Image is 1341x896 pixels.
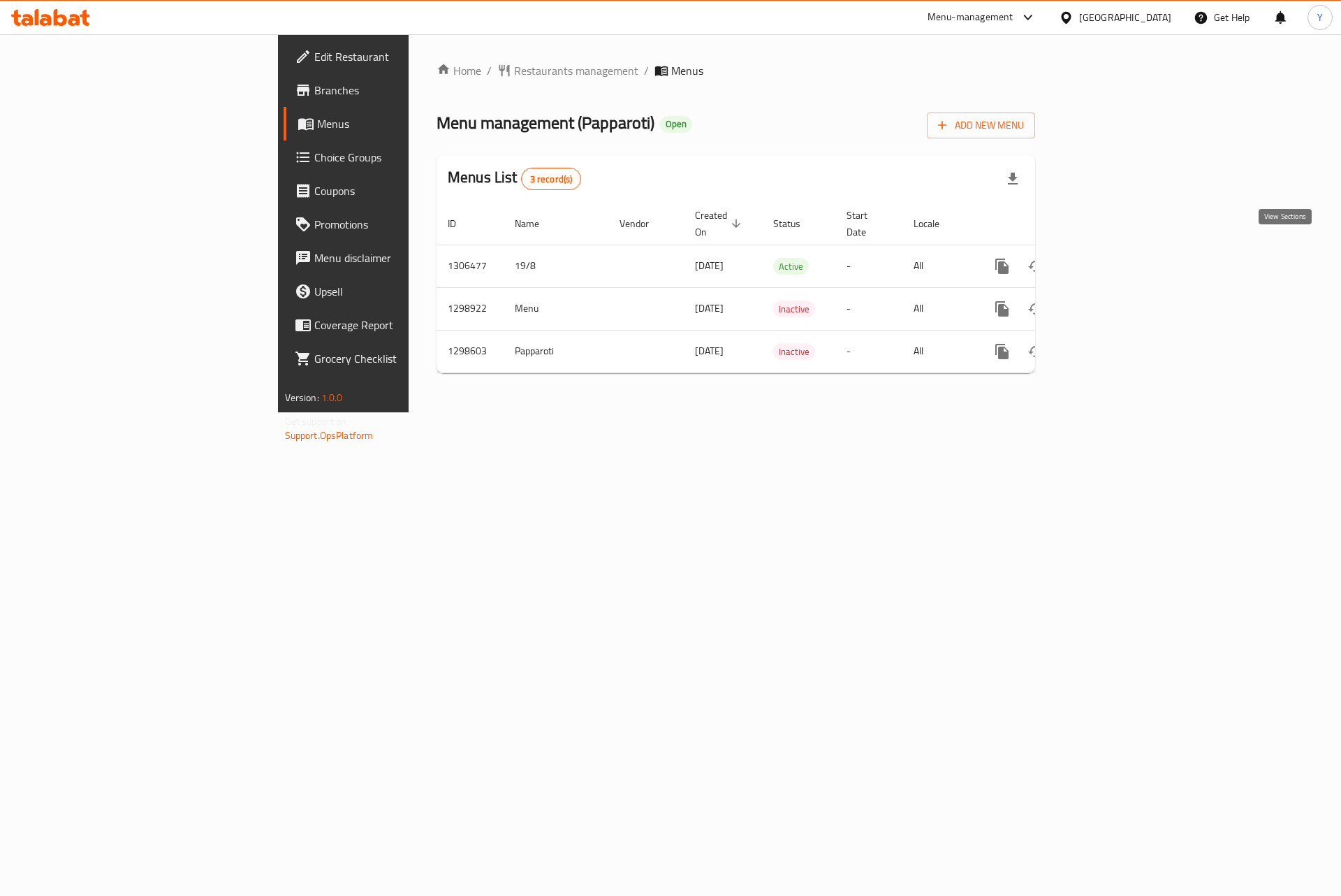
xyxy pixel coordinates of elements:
[773,301,815,317] span: Inactive
[835,287,902,330] td: -
[437,107,654,138] span: Menu management ( Papparoti )
[695,299,724,317] span: [DATE]
[284,140,502,174] a: Choice Groups
[660,116,692,133] div: Open
[773,258,809,275] div: Active
[314,283,491,300] span: Upsell
[974,203,1131,245] th: Actions
[437,62,1035,79] nav: breadcrumb
[522,173,581,186] span: 3 record(s)
[284,275,502,308] a: Upsell
[284,73,502,107] a: Branches
[985,335,1019,368] button: more
[285,426,374,445] a: Support.OpsPlatform
[1019,335,1053,368] button: Change Status
[928,9,1013,26] div: Menu-management
[504,245,608,287] td: 19/8
[314,182,491,199] span: Coupons
[1317,10,1323,25] span: Y
[504,330,608,373] td: Papparoti
[914,215,958,232] span: Locale
[996,162,1029,196] div: Export file
[314,317,491,333] span: Coverage Report
[1079,10,1171,25] div: [GEOGRAPHIC_DATA]
[284,40,502,73] a: Edit Restaurant
[902,245,974,287] td: All
[314,350,491,367] span: Grocery Checklist
[317,115,491,132] span: Menus
[847,207,886,240] span: Start Date
[985,250,1019,283] button: more
[437,203,1131,373] table: enhanced table
[985,292,1019,326] button: more
[521,168,582,190] div: Total records count
[927,113,1035,138] button: Add New Menu
[284,174,502,208] a: Coupons
[504,287,608,330] td: Menu
[902,330,974,373] td: All
[660,118,692,130] span: Open
[902,287,974,330] td: All
[514,62,638,79] span: Restaurants management
[773,344,815,360] span: Inactive
[314,48,491,65] span: Edit Restaurant
[835,245,902,287] td: -
[314,82,491,99] span: Branches
[695,207,745,240] span: Created On
[644,62,649,79] li: /
[321,389,343,407] span: 1.0.0
[448,167,581,190] h2: Menus List
[284,342,502,375] a: Grocery Checklist
[671,62,703,79] span: Menus
[695,256,724,275] span: [DATE]
[1019,250,1053,283] button: Change Status
[314,216,491,233] span: Promotions
[938,117,1024,134] span: Add New Menu
[773,301,815,317] div: Inactive
[695,342,724,360] span: [DATE]
[284,308,502,342] a: Coverage Report
[284,107,502,140] a: Menus
[314,250,491,266] span: Menu disclaimer
[497,62,638,79] a: Restaurants management
[284,208,502,241] a: Promotions
[835,330,902,373] td: -
[284,241,502,275] a: Menu disclaimer
[773,259,809,275] span: Active
[773,215,819,232] span: Status
[314,149,491,166] span: Choice Groups
[620,215,667,232] span: Vendor
[515,215,557,232] span: Name
[448,215,474,232] span: ID
[1019,292,1053,326] button: Change Status
[285,389,319,407] span: Version:
[285,412,349,431] span: Get support on:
